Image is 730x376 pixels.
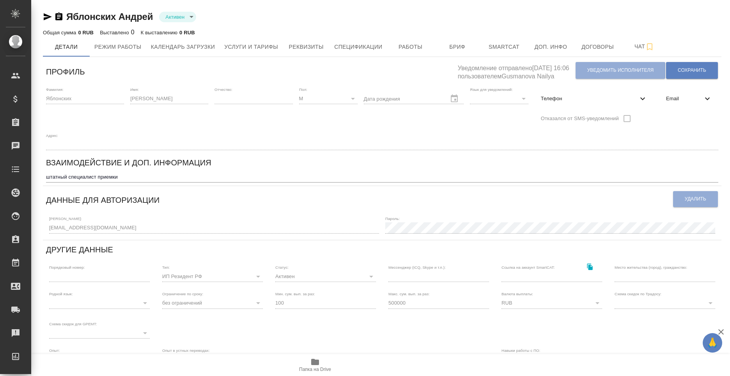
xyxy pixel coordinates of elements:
[49,349,60,353] label: Опыт:
[46,174,718,180] textarea: штатный специалист приемки
[535,90,654,107] div: Телефон
[282,354,348,376] button: Папка на Drive
[151,42,215,52] span: Календарь загрузки
[299,367,331,372] span: Папка на Drive
[162,271,263,282] div: ИП Резидент РФ
[214,87,232,91] label: Отчество:
[46,133,58,137] label: Адрес:
[100,28,135,37] div: 0
[299,87,307,91] label: Пол:
[162,292,203,296] label: Ограничение по сроку:
[159,12,196,22] div: Активен
[179,30,195,35] p: 0 RUB
[485,42,523,52] span: Smartcat
[501,265,555,269] label: Ссылка на аккаунт SmartCAT:
[582,259,598,275] button: Скопировать ссылку
[706,335,719,351] span: 🙏
[162,298,263,309] div: без ограничений
[130,87,139,91] label: Имя:
[49,322,97,326] label: Схема скидок для GPEMT:
[100,30,131,35] p: Выставлено
[626,42,663,51] span: Чат
[46,87,64,91] label: Фамилия:
[615,265,687,269] label: Место жительства (город), гражданство:
[388,292,430,296] label: Макс. сум. вып. за раз:
[49,217,82,221] label: [PERSON_NAME]:
[43,30,78,35] p: Общая сумма
[275,265,289,269] label: Статус:
[94,42,142,52] span: Режим работы
[678,67,706,74] span: Сохранить
[46,156,211,169] h6: Взаимодействие и доп. информация
[541,95,638,103] span: Телефон
[501,349,540,353] label: Навыки работы с ПО:
[48,42,85,52] span: Детали
[224,42,278,52] span: Услуги и тарифы
[49,292,73,296] label: Родной язык:
[532,42,570,52] span: Доп. инфо
[46,194,159,206] h6: Данные для авторизации
[43,12,52,21] button: Скопировать ссылку для ЯМессенджера
[458,60,575,81] h5: Уведомление отправлено [DATE] 16:06 пользователем Gusmanova Nailya
[388,265,446,269] label: Мессенджер (ICQ, Skype и т.п.):
[666,95,703,103] span: Email
[439,42,476,52] span: Бриф
[666,62,718,79] button: Сохранить
[275,292,315,296] label: Мин. сум. вып. за раз:
[299,93,358,104] div: М
[46,243,113,256] h6: Другие данные
[78,30,94,35] p: 0 RUB
[49,265,85,269] label: Порядковый номер:
[385,217,400,221] label: Пароль:
[392,42,429,52] span: Работы
[334,42,382,52] span: Спецификации
[162,349,210,353] label: Опыт в устных переводах:
[645,42,654,51] svg: Подписаться
[470,87,513,91] label: Язык для уведомлений:
[703,333,722,353] button: 🙏
[163,14,187,20] button: Активен
[660,90,718,107] div: Email
[615,292,661,296] label: Схема скидок по Традосу:
[54,12,64,21] button: Скопировать ссылку
[541,115,619,122] span: Отказался от SMS-уведомлений
[46,66,85,78] h6: Профиль
[501,298,602,309] div: RUB
[501,292,533,296] label: Валюта выплаты:
[162,265,170,269] label: Тип:
[66,11,153,22] a: Яблонских Андрей
[275,271,376,282] div: Активен
[579,42,617,52] span: Договоры
[287,42,325,52] span: Реквизиты
[141,30,179,35] p: К выставлению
